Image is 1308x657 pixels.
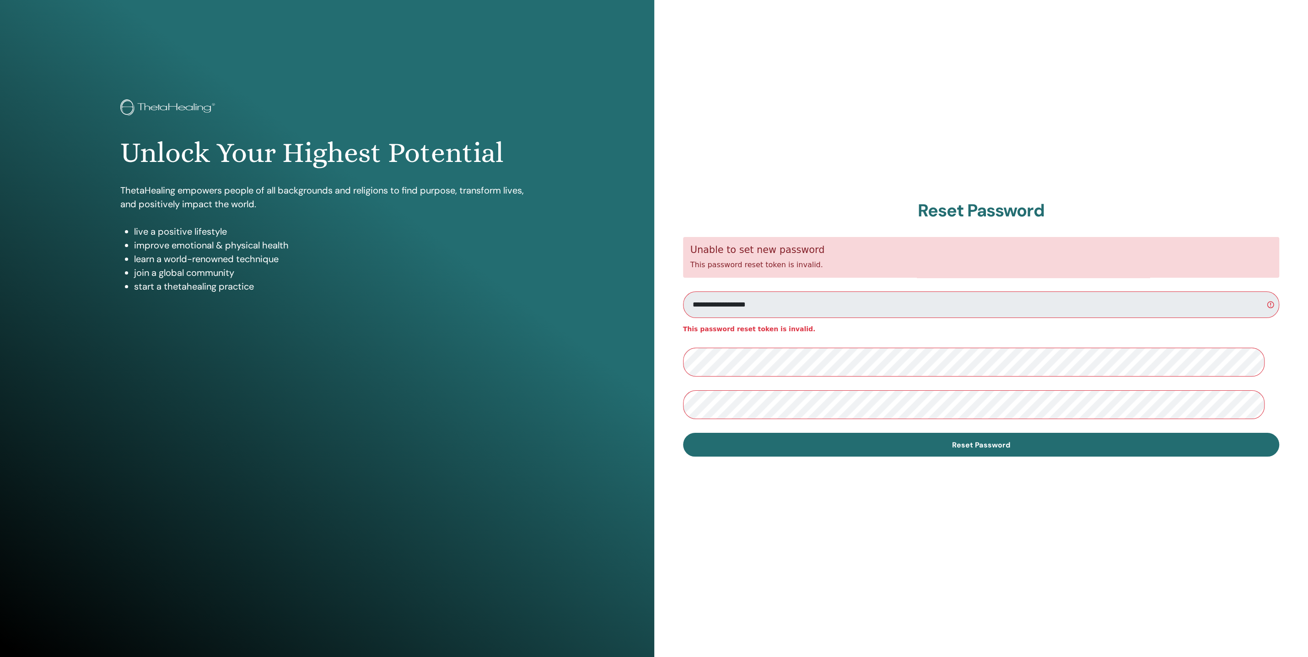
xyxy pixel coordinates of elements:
p: ThetaHealing empowers people of all backgrounds and religions to find purpose, transform lives, a... [120,183,533,211]
strong: This password reset token is invalid. [683,325,816,333]
li: join a global community [134,266,533,280]
li: improve emotional & physical health [134,238,533,252]
h2: Reset Password [683,200,1280,221]
div: This password reset token is invalid. [683,237,1280,278]
span: Reset Password [952,440,1010,450]
h5: Unable to set new password [690,244,1272,256]
li: start a thetahealing practice [134,280,533,293]
li: learn a world-renowned technique [134,252,533,266]
button: Reset Password [683,433,1280,457]
h1: Unlock Your Highest Potential [120,136,533,170]
li: live a positive lifestyle [134,225,533,238]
